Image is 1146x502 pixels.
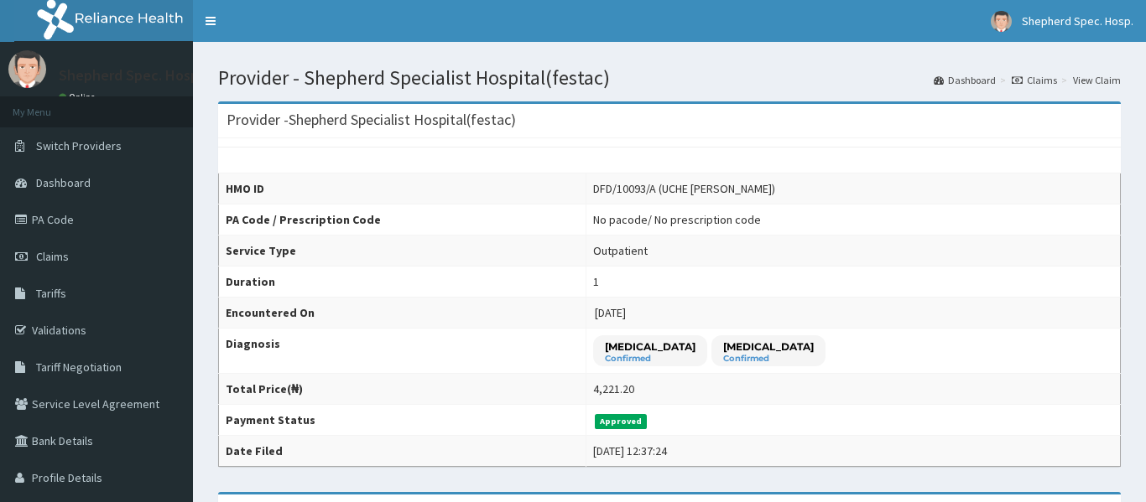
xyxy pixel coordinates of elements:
[219,374,586,405] th: Total Price(₦)
[595,414,648,429] span: Approved
[219,405,586,436] th: Payment Status
[593,242,648,259] div: Outpatient
[593,211,761,228] div: No pacode / No prescription code
[219,267,586,298] th: Duration
[1022,13,1133,28] span: Shepherd Spec. Hosp.
[219,329,586,374] th: Diagnosis
[59,91,99,103] a: Online
[723,355,814,363] small: Confirmed
[934,73,996,87] a: Dashboard
[218,67,1121,89] h1: Provider - Shepherd Specialist Hospital(festac)
[991,11,1012,32] img: User Image
[1012,73,1057,87] a: Claims
[593,180,775,197] div: DFD/10093/A (UCHE [PERSON_NAME])
[59,68,202,83] p: Shepherd Spec. Hosp.
[595,305,626,320] span: [DATE]
[219,173,586,204] th: HMO ID
[593,273,599,290] div: 1
[36,360,122,375] span: Tariff Negotiation
[219,204,586,235] th: PA Code / Prescription Code
[36,138,122,153] span: Switch Providers
[219,235,586,267] th: Service Type
[36,286,66,301] span: Tariffs
[605,339,695,354] p: [MEDICAL_DATA]
[227,112,516,127] h3: Provider - Shepherd Specialist Hospital(festac)
[593,442,667,459] div: [DATE] 12:37:24
[36,175,91,190] span: Dashboard
[723,339,814,354] p: [MEDICAL_DATA]
[605,355,695,363] small: Confirmed
[36,249,69,264] span: Claims
[8,50,46,88] img: User Image
[219,298,586,329] th: Encountered On
[219,436,586,467] th: Date Filed
[593,380,634,397] div: 4,221.20
[1073,73,1121,87] a: View Claim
